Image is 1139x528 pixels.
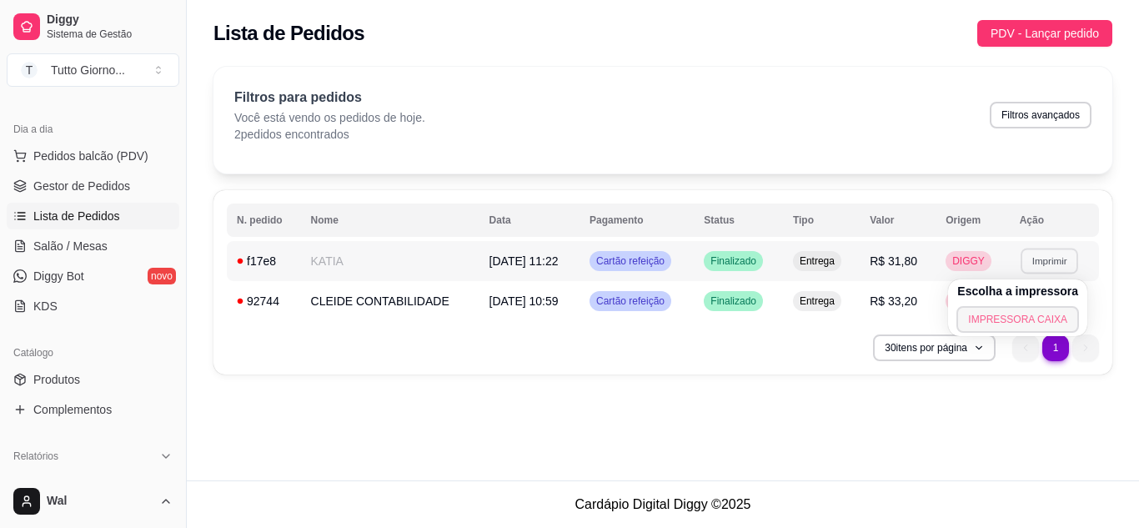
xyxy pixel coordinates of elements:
[873,334,996,361] button: 30itens por página
[694,204,783,237] th: Status
[7,116,179,143] div: Dia a dia
[47,28,173,41] span: Sistema de Gestão
[234,88,425,108] p: Filtros para pedidos
[991,24,1099,43] span: PDV - Lançar pedido
[301,241,479,281] td: KATIA
[870,254,917,268] span: R$ 31,80
[33,298,58,314] span: KDS
[33,238,108,254] span: Salão / Mesas
[21,62,38,78] span: T
[234,126,425,143] p: 2 pedidos encontrados
[796,294,838,308] span: Entrega
[593,294,668,308] span: Cartão refeição
[957,283,1078,299] h4: Escolha a impressora
[1042,334,1069,361] li: pagination item 1 active
[489,294,559,308] span: [DATE] 10:59
[593,254,668,268] span: Cartão refeição
[489,254,559,268] span: [DATE] 11:22
[213,20,364,47] h2: Lista de Pedidos
[860,204,936,237] th: Valor
[580,204,694,237] th: Pagamento
[33,148,148,164] span: Pedidos balcão (PDV)
[227,204,301,237] th: N. pedido
[51,62,125,78] div: Tutto Giorno ...
[956,306,1079,333] button: IMPRESSORA CAIXA
[47,494,153,509] span: Wal
[7,53,179,87] button: Select a team
[936,204,1010,237] th: Origem
[301,281,479,321] td: CLEIDE CONTABILIDADE
[870,294,917,308] span: R$ 33,20
[707,254,760,268] span: Finalizado
[949,254,988,268] span: DIGGY
[33,268,84,284] span: Diggy Bot
[33,371,80,388] span: Produtos
[47,13,173,28] span: Diggy
[783,204,860,237] th: Tipo
[1004,326,1107,370] nav: pagination navigation
[33,178,130,194] span: Gestor de Pedidos
[237,293,291,309] div: 92744
[796,254,838,268] span: Entrega
[990,102,1091,128] button: Filtros avançados
[479,204,580,237] th: Data
[301,204,479,237] th: Nome
[1010,204,1099,237] th: Ação
[234,109,425,126] p: Você está vendo os pedidos de hoje.
[1021,248,1078,274] button: Imprimir
[237,253,291,269] div: f17e8
[707,294,760,308] span: Finalizado
[187,480,1139,528] footer: Cardápio Digital Diggy © 2025
[7,339,179,366] div: Catálogo
[33,401,112,418] span: Complementos
[13,450,58,463] span: Relatórios
[33,208,120,224] span: Lista de Pedidos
